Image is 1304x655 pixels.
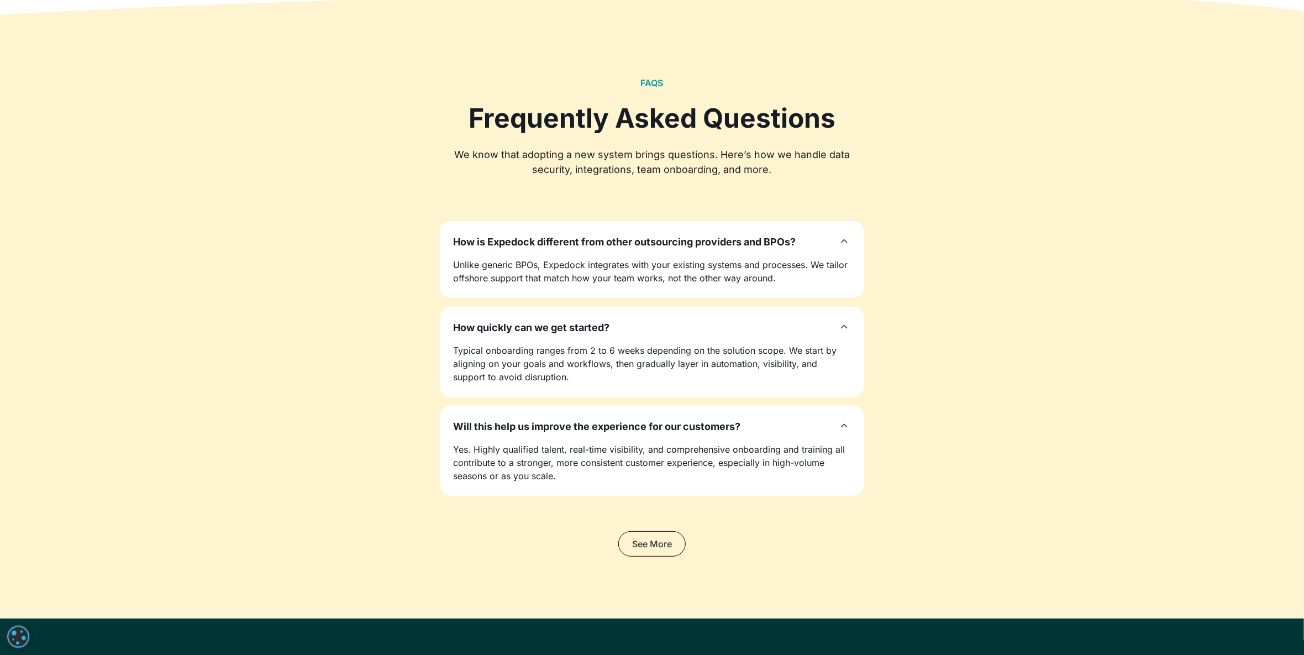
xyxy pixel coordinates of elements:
p: Unlike generic BPOs, Expedock integrates with your existing systems and processes. We tailor offs... [453,258,851,285]
div: We know that adopting a new system brings questions. Here’s how we handle data security, integrat... [440,147,864,177]
div: Frequently Asked Questions [440,102,864,134]
h3: How quickly can we get started? [453,320,609,335]
h3: How is Expedock different from other outsourcing providers and BPOs? [453,234,796,249]
p: Typical onboarding ranges from 2 to 6 weeks depending on the solution scope. We start by aligning... [453,344,851,384]
h2: FAQS [641,78,664,88]
a: See More [618,531,686,557]
h3: Will this help us improve the experience for our customers? [453,419,740,434]
iframe: Chat Widget [1116,536,1304,655]
p: Yes. Highly qualified talent, real-time visibility, and comprehensive onboarding and training all... [453,443,851,483]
